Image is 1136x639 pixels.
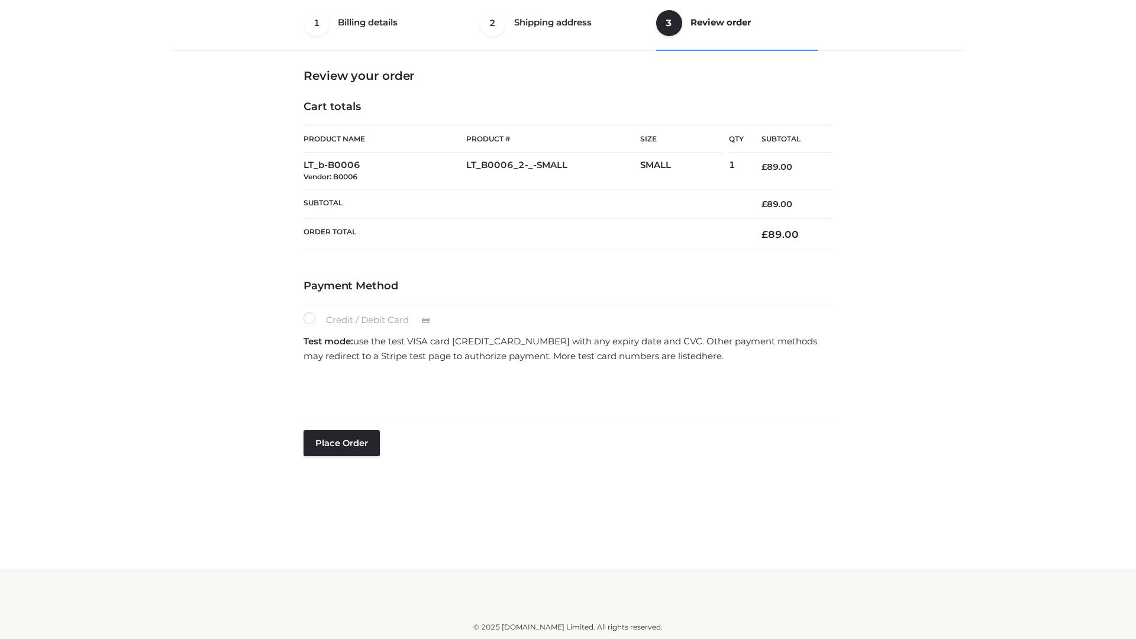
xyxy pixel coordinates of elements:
label: Credit / Debit Card [304,312,443,328]
th: Qty [729,125,744,153]
a: here [702,350,722,362]
th: Subtotal [304,189,744,218]
span: £ [761,162,767,172]
span: £ [761,199,767,209]
th: Product # [466,125,640,153]
span: £ [761,228,768,240]
p: use the test VISA card [CREDIT_CARD_NUMBER] with any expiry date and CVC. Other payment methods m... [304,334,832,364]
td: LT_b-B0006 [304,153,466,190]
strong: Test mode: [304,335,353,347]
td: SMALL [640,153,729,190]
th: Order Total [304,219,744,250]
h3: Review your order [304,69,832,83]
div: © 2025 [DOMAIN_NAME] Limited. All rights reserved. [176,621,960,633]
h4: Cart totals [304,101,832,114]
bdi: 89.00 [761,162,792,172]
img: Credit / Debit Card [415,314,437,328]
td: 1 [729,153,744,190]
h4: Payment Method [304,280,832,293]
iframe: Secure payment input frame [301,367,830,411]
td: LT_B0006_2-_-SMALL [466,153,640,190]
th: Product Name [304,125,466,153]
bdi: 89.00 [761,199,792,209]
th: Size [640,126,723,153]
button: Place order [304,430,380,456]
bdi: 89.00 [761,228,799,240]
th: Subtotal [744,126,832,153]
small: Vendor: B0006 [304,172,357,181]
